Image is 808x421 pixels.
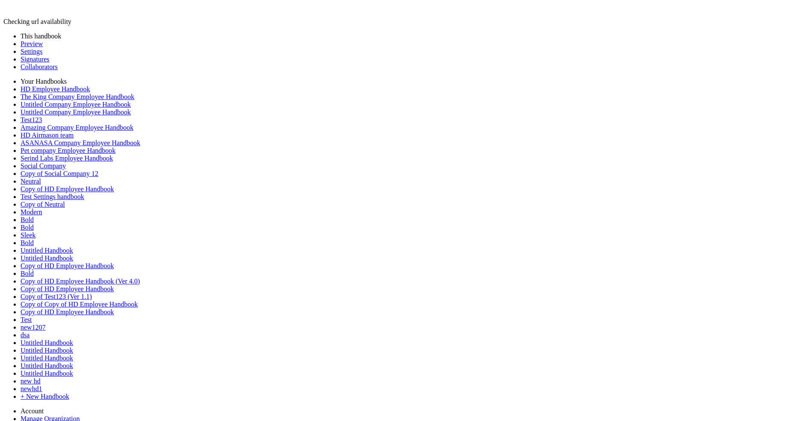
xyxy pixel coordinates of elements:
a: Copy of HD Employee Handbook (Ver 4.0) [20,278,140,285]
li: This handbook [20,32,805,40]
a: Untitled Company Employee Handbook [20,108,131,116]
a: Untitled Handbook [20,362,73,369]
a: Untitled Company Employee Handbook [20,101,131,108]
a: Sleek [20,231,36,239]
a: Collaborators [20,63,58,70]
a: The King Company Employee Handbook [20,93,135,100]
a: Modern [20,208,42,216]
a: Bold [20,270,34,277]
a: Serind Labs Employee Handbook [20,155,113,162]
li: Account [20,407,805,415]
a: Untitled Handbook [20,354,73,362]
a: dsa [20,331,29,339]
a: Social Company [20,162,66,170]
span: Checking url availability [3,18,71,25]
a: Copy of Social Company 12 [20,170,98,177]
a: Copy of HD Employee Handbook [20,262,114,269]
a: Untitled Handbook [20,247,73,254]
li: Your Handbooks [20,78,805,85]
a: Untitled Handbook [20,254,73,262]
a: Amazing Company Employee Handbook [20,124,133,131]
a: Untitled Handbook [20,347,73,354]
a: Bold [20,216,34,223]
a: Copy of Copy of HD Employee Handbook [20,301,138,308]
a: Test Settings handbook [20,193,84,200]
a: Test [20,316,32,323]
a: Copy of Neutral [20,201,65,208]
a: HD Employee Handbook [20,85,90,93]
a: Copy of HD Employee Handbook [20,285,114,292]
a: ASANASA Company Employee Handbook [20,139,140,146]
a: new hd [20,377,41,385]
a: Bold [20,239,34,246]
a: newhd1 [20,385,42,392]
a: Copy of HD Employee Handbook [20,185,114,193]
a: Untitled Handbook [20,339,73,346]
a: HD Airmason team [20,132,73,139]
a: Pet company Employee Handbook [20,147,116,154]
a: + New Handbook [20,393,69,400]
a: Neutral [20,178,41,185]
a: Copy of Test123 (Ver 1.1) [20,293,92,300]
a: Untitled Handbook [20,370,73,377]
a: Preview [20,40,43,47]
a: new1207 [20,324,46,331]
a: Bold [20,224,34,231]
a: Copy of HD Employee Handbook [20,308,114,316]
a: Settings [20,48,43,55]
a: Signatures [20,56,50,63]
a: Test123 [20,116,42,123]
